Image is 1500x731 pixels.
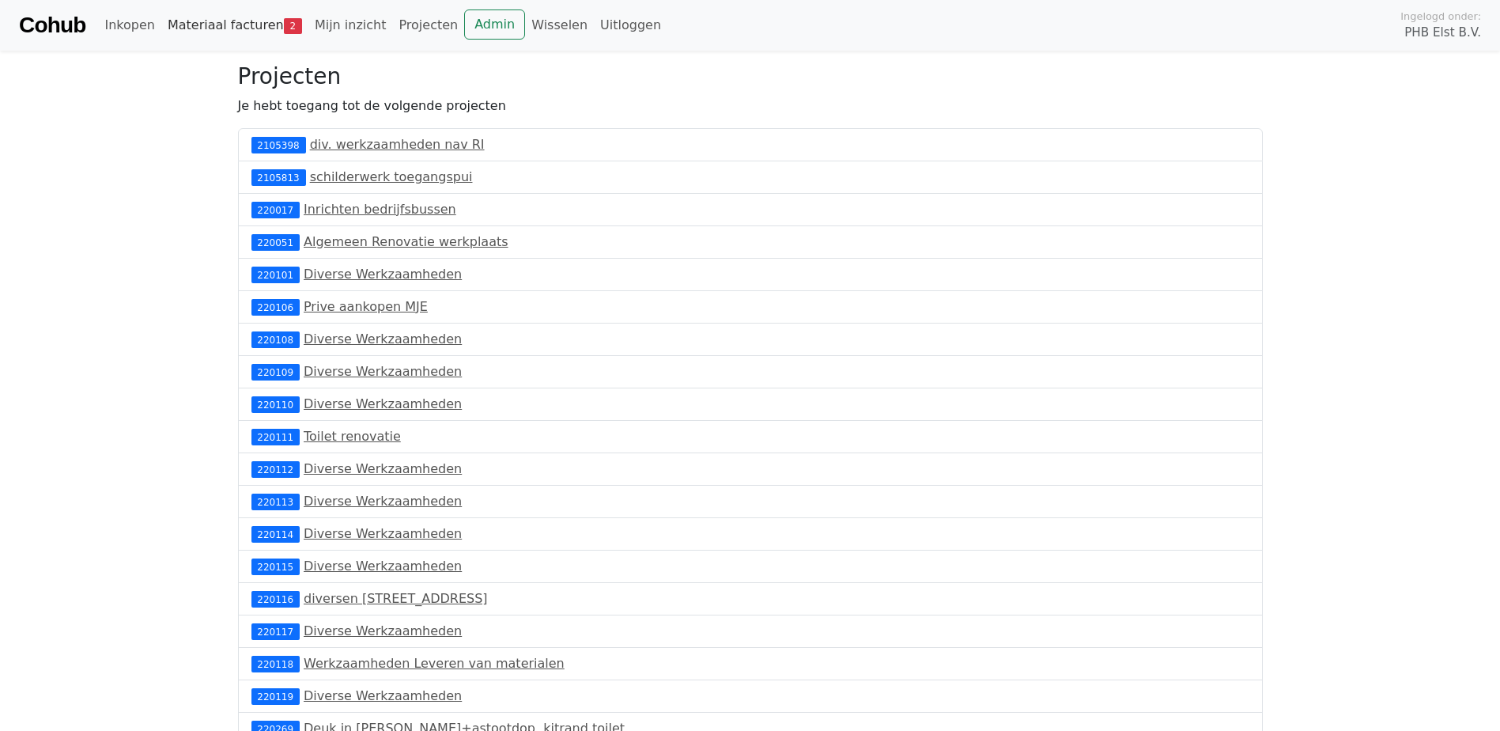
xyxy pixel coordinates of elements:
[251,169,306,185] div: 2105813
[251,429,300,445] div: 220111
[304,267,462,282] a: Diverse Werkzaamheden
[304,559,462,574] a: Diverse Werkzaamheden
[304,234,508,249] a: Algemeen Renovatie werkplaats
[251,267,300,282] div: 220101
[304,364,462,379] a: Diverse Werkzaamheden
[304,656,565,671] a: Werkzaamheden Leveren van materialen
[304,591,488,606] a: diversen [STREET_ADDRESS]
[251,591,300,607] div: 220116
[251,234,300,250] div: 220051
[251,623,300,639] div: 220117
[304,202,456,217] a: Inrichten bedrijfsbussen
[251,364,300,380] div: 220109
[304,396,462,411] a: Diverse Werkzaamheden
[308,9,393,41] a: Mijn inzicht
[1404,24,1481,42] span: PHB Elst B.V.
[251,526,300,542] div: 220114
[304,429,401,444] a: Toilet renovatie
[594,9,667,41] a: Uitloggen
[251,656,300,672] div: 220118
[304,331,462,347] a: Diverse Werkzaamheden
[304,526,462,541] a: Diverse Werkzaamheden
[284,18,302,34] span: 2
[251,331,300,347] div: 220108
[251,137,306,153] div: 2105398
[251,688,300,704] div: 220119
[304,299,428,314] a: Prive aankopen MJE
[251,461,300,477] div: 220112
[161,9,308,41] a: Materiaal facturen2
[238,97,1263,116] p: Je hebt toegang tot de volgende projecten
[304,461,462,476] a: Diverse Werkzaamheden
[238,63,1263,90] h3: Projecten
[304,494,462,509] a: Diverse Werkzaamheden
[525,9,594,41] a: Wisselen
[310,169,473,184] a: schilderwerk toegangspui
[304,623,462,638] a: Diverse Werkzaamheden
[304,688,462,703] a: Diverse Werkzaamheden
[464,9,525,40] a: Admin
[251,299,300,315] div: 220106
[251,494,300,509] div: 220113
[1400,9,1481,24] span: Ingelogd onder:
[251,559,300,574] div: 220115
[392,9,464,41] a: Projecten
[251,396,300,412] div: 220110
[310,137,485,152] a: div. werkzaamheden nav RI
[98,9,161,41] a: Inkopen
[19,6,85,44] a: Cohub
[251,202,300,218] div: 220017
